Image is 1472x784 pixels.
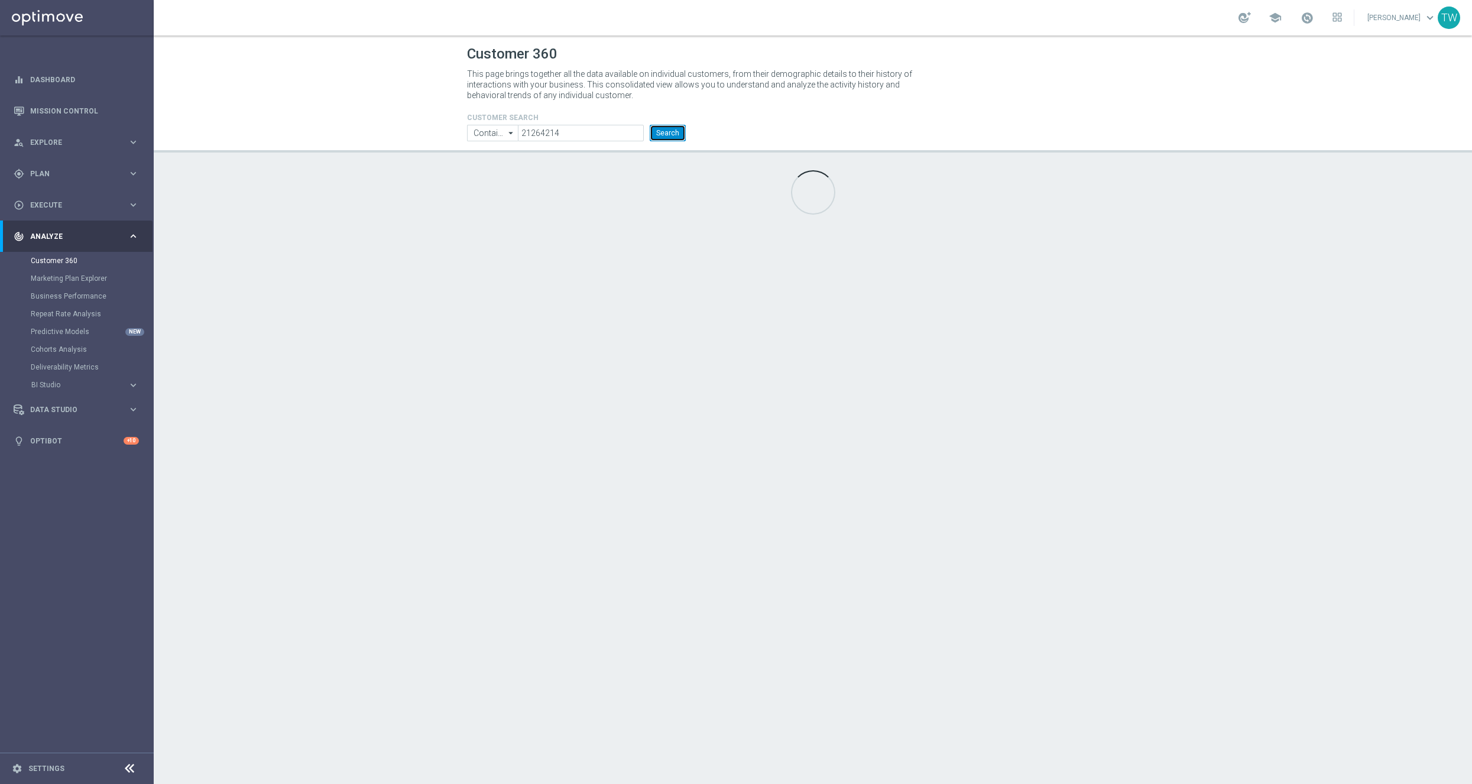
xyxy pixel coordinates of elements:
span: Data Studio [30,406,128,413]
div: Execute [14,200,128,210]
span: Plan [30,170,128,177]
a: Deliverability Metrics [31,362,123,372]
a: Marketing Plan Explorer [31,274,123,283]
i: keyboard_arrow_right [128,380,139,391]
i: keyboard_arrow_right [128,404,139,415]
div: TW [1438,7,1460,29]
i: lightbulb [14,436,24,446]
a: Predictive Models [31,327,123,336]
div: Business Performance [31,287,153,305]
div: BI Studio [31,381,128,388]
div: Marketing Plan Explorer [31,270,153,287]
input: Contains [467,125,518,141]
button: Mission Control [13,106,140,116]
i: keyboard_arrow_right [128,137,139,148]
h4: CUSTOMER SEARCH [467,114,686,122]
span: school [1269,11,1282,24]
div: Cohorts Analysis [31,341,153,358]
div: Repeat Rate Analysis [31,305,153,323]
div: Optibot [14,425,139,456]
div: Data Studio [14,404,128,415]
h1: Customer 360 [467,46,1159,63]
div: Plan [14,169,128,179]
i: track_changes [14,231,24,242]
span: BI Studio [31,381,116,388]
div: Predictive Models [31,323,153,341]
button: equalizer Dashboard [13,75,140,85]
button: gps_fixed Plan keyboard_arrow_right [13,169,140,179]
a: Optibot [30,425,124,456]
p: This page brings together all the data available on individual customers, from their demographic ... [467,69,922,101]
button: lightbulb Optibot +10 [13,436,140,446]
span: Explore [30,139,128,146]
div: Mission Control [14,95,139,127]
i: gps_fixed [14,169,24,179]
div: Deliverability Metrics [31,358,153,376]
a: Mission Control [30,95,139,127]
button: track_changes Analyze keyboard_arrow_right [13,232,140,241]
span: Execute [30,202,128,209]
div: Customer 360 [31,252,153,270]
i: equalizer [14,74,24,85]
button: BI Studio keyboard_arrow_right [31,380,140,390]
a: Settings [28,765,64,772]
a: Repeat Rate Analysis [31,309,123,319]
div: BI Studio [31,376,153,394]
div: NEW [125,328,144,336]
div: Dashboard [14,64,139,95]
i: arrow_drop_down [505,125,517,141]
div: +10 [124,437,139,445]
button: play_circle_outline Execute keyboard_arrow_right [13,200,140,210]
a: Dashboard [30,64,139,95]
i: settings [12,763,22,774]
div: Analyze [14,231,128,242]
i: keyboard_arrow_right [128,168,139,179]
span: keyboard_arrow_down [1424,11,1437,24]
i: person_search [14,137,24,148]
a: [PERSON_NAME]keyboard_arrow_down [1366,9,1438,27]
i: keyboard_arrow_right [128,199,139,210]
a: Cohorts Analysis [31,345,123,354]
span: Analyze [30,233,128,240]
i: play_circle_outline [14,200,24,210]
div: Explore [14,137,128,148]
button: person_search Explore keyboard_arrow_right [13,138,140,147]
i: keyboard_arrow_right [128,231,139,242]
input: Enter CID, Email, name or phone [518,125,644,141]
button: Search [650,125,686,141]
a: Customer 360 [31,256,123,265]
button: Data Studio keyboard_arrow_right [13,405,140,414]
a: Business Performance [31,291,123,301]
